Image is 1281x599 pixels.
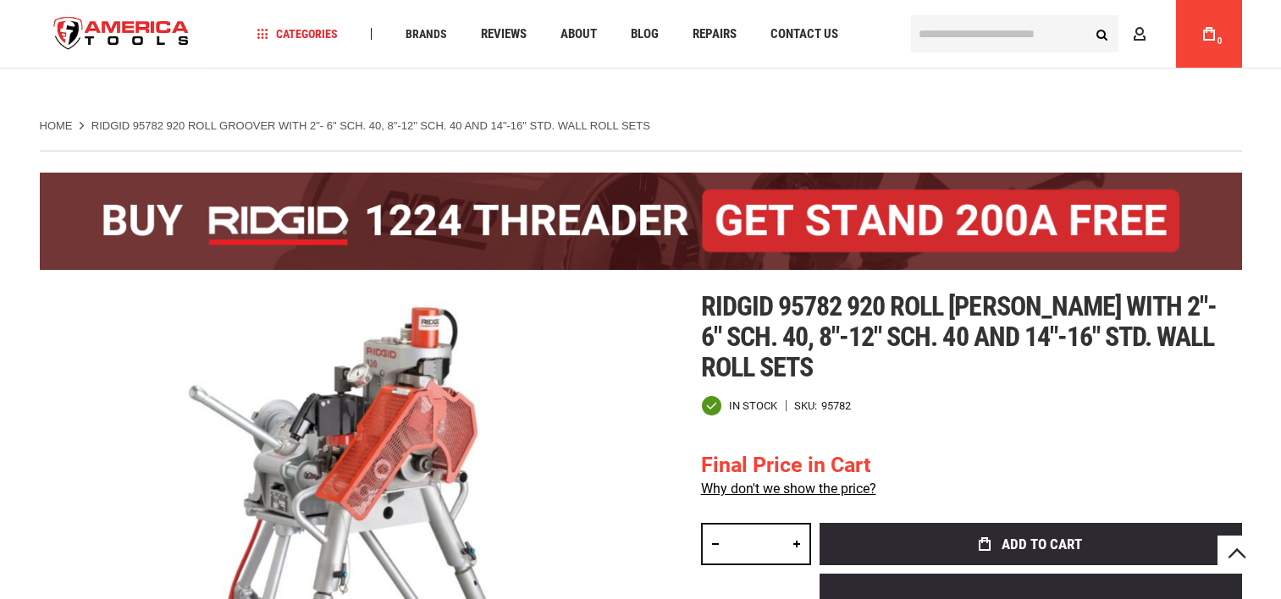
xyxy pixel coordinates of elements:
div: Availability [701,395,777,416]
button: Add to Cart [820,523,1242,565]
strong: RIDGID 95782 920 ROLL GROOVER WITH 2"- 6" SCH. 40, 8"-12" SCH. 40 AND 14"-16" STD. WALL ROLL SETS [91,119,650,132]
a: About [553,23,605,46]
a: Categories [249,23,345,46]
span: In stock [729,400,777,411]
span: Brands [406,28,447,40]
div: 95782 [821,400,851,411]
a: Home [40,118,73,134]
span: About [560,28,597,41]
span: Contact Us [770,28,838,41]
button: Search [1086,18,1118,50]
span: Blog [631,28,659,41]
span: 0 [1218,36,1223,46]
span: Add to Cart [1002,537,1082,552]
a: Reviews [473,23,534,46]
img: BOGO: Buy the RIDGID® 1224 Threader (26092), get the 92467 200A Stand FREE! [40,173,1242,270]
a: Repairs [685,23,744,46]
span: Repairs [693,28,737,41]
a: Contact Us [763,23,846,46]
span: Categories [257,28,338,40]
span: Reviews [481,28,527,41]
strong: SKU [794,400,821,411]
a: Why don't we show the price? [701,481,876,497]
a: Brands [398,23,455,46]
a: Blog [623,23,666,46]
a: store logo [40,3,204,66]
img: America Tools [40,3,204,66]
div: Final Price in Cart [701,450,876,481]
span: Ridgid 95782 920 roll [PERSON_NAME] with 2"- 6" sch. 40, 8"-12" sch. 40 and 14"-16" std. wall rol... [701,290,1218,383]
